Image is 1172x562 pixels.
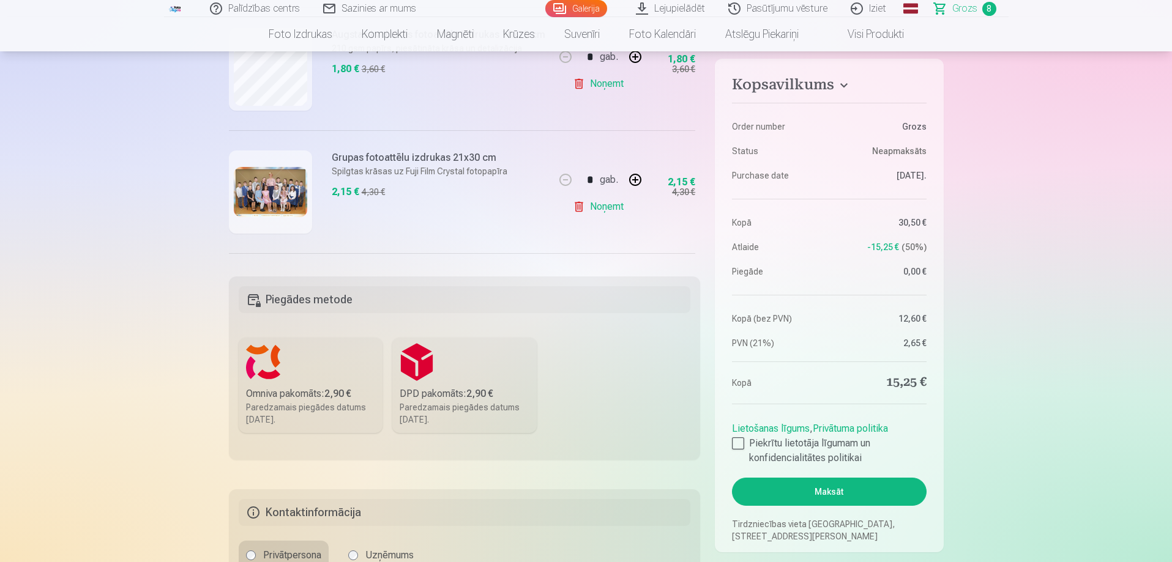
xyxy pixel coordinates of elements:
[732,423,810,434] a: Lietošanas līgums
[169,5,182,12] img: /fa1
[362,186,385,198] div: 4,30 €
[732,265,823,278] dt: Piegāde
[872,145,927,157] span: Neapmaksāts
[672,63,695,75] div: 3,60 €
[362,63,385,75] div: 3,60 €
[835,120,927,133] dd: Grozs
[732,241,823,253] dt: Atlaide
[347,17,422,51] a: Komplekti
[348,550,358,560] input: Uzņēmums
[246,401,376,426] div: Paredzamais piegādes datums [DATE].
[732,416,926,465] div: ,
[550,17,614,51] a: Suvenīri
[466,388,493,399] b: 2,90 €
[813,17,919,51] a: Visi produkti
[952,1,977,16] span: Grozs
[711,17,813,51] a: Atslēgu piekariņi
[332,150,507,165] h6: Grupas fotoattēlu izdrukas 21x30 cm
[835,337,927,349] dd: 2,65 €
[982,2,996,16] span: 8
[732,145,823,157] dt: Status
[732,216,823,229] dt: Kopā
[672,186,695,198] div: 4,30 €
[239,286,691,313] h5: Piegādes metode
[400,386,529,401] div: DPD pakomāts :
[668,179,695,186] div: 2,15 €
[732,169,823,182] dt: Purchase date
[732,312,823,325] dt: Kopā (bez PVN)
[332,185,359,199] div: 2,15 €
[332,62,359,76] div: 1,80 €
[239,499,691,526] h5: Kontaktinformācija
[835,169,927,182] dd: [DATE].
[835,265,927,278] dd: 0,00 €
[600,42,618,72] div: gab.
[246,386,376,401] div: Omniva pakomāts :
[835,312,927,325] dd: 12,60 €
[835,216,927,229] dd: 30,50 €
[732,436,926,465] label: Piekrītu lietotāja līgumam un konfidencialitātes politikai
[254,17,347,51] a: Foto izdrukas
[573,194,629,219] a: Noņemt
[732,518,926,542] p: Tirdzniecības vieta [GEOGRAPHIC_DATA], [STREET_ADDRESS][PERSON_NAME]
[732,374,823,391] dt: Kopā
[732,337,823,349] dt: PVN (21%)
[246,550,256,560] input: Privātpersona
[732,478,926,506] button: Maksāt
[573,72,629,96] a: Noņemt
[488,17,550,51] a: Krūzes
[732,120,823,133] dt: Order number
[867,241,899,253] span: -15,25 €
[614,17,711,51] a: Foto kalendāri
[732,76,926,98] button: Kopsavilkums
[332,165,507,177] p: Spilgtas krāsas uz Fuji Film Crystal fotopapīra
[600,165,618,194] div: gab.
[422,17,488,51] a: Magnēti
[835,374,927,391] dd: 15,25 €
[901,241,927,253] span: 50 %
[668,56,695,63] div: 1,80 €
[813,423,888,434] a: Privātuma politika
[400,401,529,426] div: Paredzamais piegādes datums [DATE].
[324,388,351,399] b: 2,90 €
